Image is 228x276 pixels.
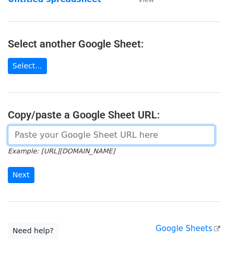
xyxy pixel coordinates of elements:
[8,147,115,155] small: Example: [URL][DOMAIN_NAME]
[8,38,220,50] h4: Select another Google Sheet:
[8,167,34,183] input: Next
[8,223,58,239] a: Need help?
[8,109,220,121] h4: Copy/paste a Google Sheet URL:
[155,224,220,233] a: Google Sheets
[8,125,215,145] input: Paste your Google Sheet URL here
[8,58,47,74] a: Select...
